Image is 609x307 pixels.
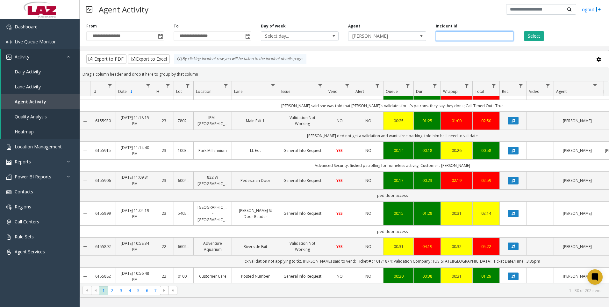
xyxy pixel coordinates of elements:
[387,118,410,124] a: 00:25
[96,2,152,17] h3: Agent Activity
[6,235,11,240] img: 'icon'
[355,89,364,94] span: Alert
[15,249,45,255] span: Agent Services
[330,147,349,153] a: YES
[197,174,228,186] a: 832 W [GEOGRAPHIC_DATA]
[134,286,143,295] span: Page 5
[529,89,540,94] span: Video
[445,118,469,124] div: 01:00
[6,205,11,210] img: 'icon'
[431,81,439,90] a: Dur Filter Menu
[170,288,176,293] span: Go to the last page
[6,145,11,150] img: 'icon'
[94,210,112,216] a: 6155899
[445,147,469,153] a: 00:26
[80,119,90,124] a: Collapse Details
[15,69,41,75] span: Daily Activity
[6,250,11,255] img: 'icon'
[357,147,379,153] a: NO
[15,24,38,30] span: Dashboard
[476,118,496,124] a: 02:50
[261,23,286,29] label: Day of week
[558,273,597,279] a: [PERSON_NAME]
[80,178,90,183] a: Collapse Details
[197,204,228,223] a: [GEOGRAPHIC_DATA] - [GEOGRAPHIC_DATA]
[343,81,352,90] a: Vend Filter Menu
[445,243,469,250] div: 00:32
[236,177,275,183] a: Pedestrian Door
[1,64,80,79] a: Daily Activity
[6,160,11,165] img: 'icon'
[15,39,56,45] span: Live Queue Monitor
[6,175,11,180] img: 'icon'
[120,240,150,252] a: [DATE] 10:58:34 PM
[183,81,192,90] a: Lot Filter Menu
[283,210,322,216] a: General Info Request
[1,94,80,109] a: Agent Activity
[337,273,343,279] span: NO
[86,54,126,64] button: Export to PDF
[416,89,423,94] span: Dur
[558,177,597,183] a: [PERSON_NAME]
[94,147,112,153] a: 6155915
[283,177,322,183] a: General Info Request
[128,54,170,64] button: Export to Excel
[120,207,150,220] a: [DATE] 11:04:19 PM
[330,210,349,216] a: YES
[418,273,437,279] a: 00:38
[476,177,496,183] a: 02:59
[160,286,168,295] span: Go to the next page
[120,145,150,157] a: [DATE] 11:14:40 PM
[120,174,150,186] a: [DATE] 11:09:31 PM
[476,210,496,216] a: 02:14
[445,210,469,216] div: 00:31
[387,177,410,183] a: 00:17
[158,147,170,153] a: 23
[283,240,322,252] a: Validation Not Working
[125,286,134,295] span: Page 4
[80,69,609,80] div: Drag a column header and drop it here to group by that column
[156,89,159,94] span: H
[94,177,112,183] a: 6155906
[418,118,437,124] a: 01:25
[357,210,379,216] a: NO
[544,81,552,90] a: Video Filter Menu
[80,274,90,279] a: Collapse Details
[524,31,544,41] button: Select
[283,115,322,127] a: Validation Not Working
[6,55,11,60] img: 'icon'
[404,81,412,90] a: Queue Filter Menu
[336,244,343,249] span: YES
[330,177,349,183] a: YES
[357,177,379,183] a: NO
[174,54,306,64] div: By clicking Incident row you will be taken to the incident details page.
[197,273,228,279] a: Customer Care
[120,270,150,282] a: [DATE] 10:56:48 PM
[80,244,90,249] a: Collapse Details
[558,118,597,124] a: [PERSON_NAME]
[418,243,437,250] a: 04:19
[222,81,230,90] a: Location Filter Menu
[445,177,469,183] div: 02:19
[476,273,496,279] div: 01:29
[15,174,51,180] span: Power BI Reports
[348,23,360,29] label: Agent
[387,273,410,279] a: 00:20
[476,147,496,153] a: 00:58
[475,89,484,94] span: Total
[281,89,290,94] span: Issue
[178,177,190,183] a: 600440
[418,147,437,153] a: 00:18
[80,81,609,283] div: Data table
[178,273,190,279] a: 010016
[6,40,11,45] img: 'icon'
[445,273,469,279] a: 00:31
